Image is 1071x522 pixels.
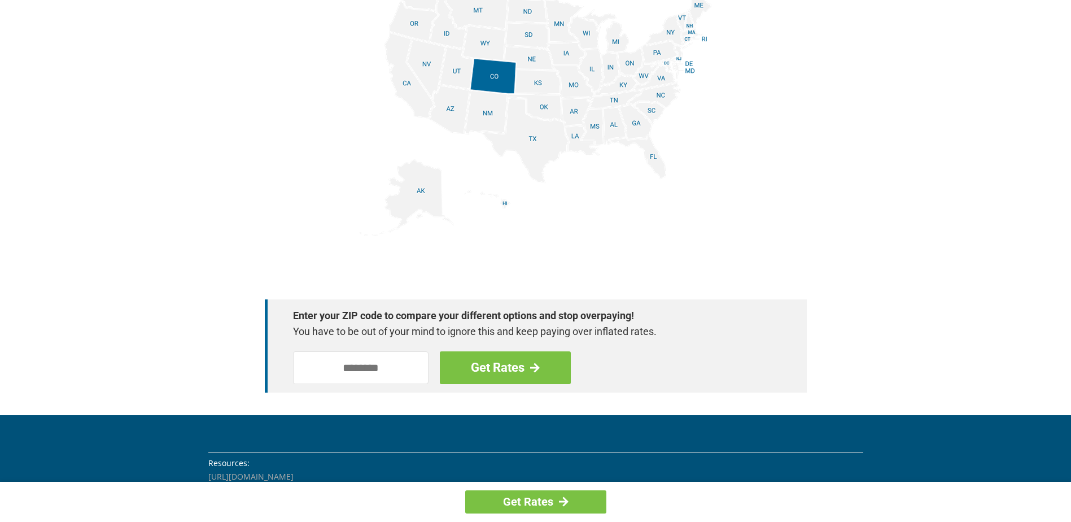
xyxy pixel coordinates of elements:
a: Get Rates [465,490,606,514]
strong: Enter your ZIP code to compare your different options and stop overpaying! [293,308,767,324]
li: Resources: [208,457,863,469]
a: Get Rates [440,351,571,384]
p: You have to be out of your mind to ignore this and keep paying over inflated rates. [293,324,767,340]
a: [URL][DOMAIN_NAME] [208,471,294,482]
